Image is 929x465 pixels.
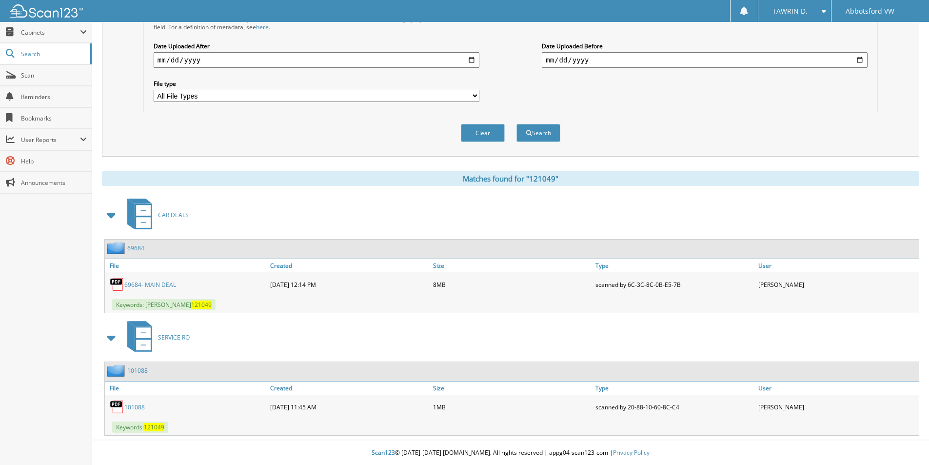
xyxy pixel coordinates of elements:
[593,275,756,294] div: scanned by 6C-3C-8C-0B-E5-7B
[154,42,479,50] label: Date Uploaded After
[593,259,756,272] a: Type
[756,259,919,272] a: User
[144,423,164,431] span: 121049
[431,382,593,395] a: Size
[372,448,395,457] span: Scan123
[158,333,190,342] span: SERVICE RO
[110,400,124,414] img: PDF.png
[21,28,80,37] span: Cabinets
[154,15,479,31] div: All metadata fields are searched by default. Select a cabinet with metadata to enable filtering b...
[112,299,216,310] span: Keywords: [PERSON_NAME]
[124,281,176,289] a: 69684- MAIN DEAL
[516,124,560,142] button: Search
[461,124,505,142] button: Clear
[154,52,479,68] input: start
[121,318,190,357] a: SERVICE RO
[21,50,85,58] span: Search
[21,71,87,80] span: Scan
[613,448,650,457] a: Privacy Policy
[21,114,87,122] span: Bookmarks
[124,403,145,411] a: 101088
[772,8,808,14] span: TAWRIN D.
[431,397,593,417] div: 1MB
[542,42,868,50] label: Date Uploaded Before
[880,418,929,465] iframe: Chat Widget
[127,366,148,375] a: 101088
[542,52,868,68] input: end
[107,364,127,377] img: folder2.png
[10,4,83,18] img: scan123-logo-white.svg
[431,275,593,294] div: 8MB
[102,171,919,186] div: Matches found for "121049"
[154,80,479,88] label: File type
[158,211,189,219] span: CAR DEALS
[593,397,756,417] div: scanned by 20-88-10-60-8C-C4
[191,301,212,309] span: 121049
[756,382,919,395] a: User
[268,382,431,395] a: Created
[21,93,87,101] span: Reminders
[110,277,124,292] img: PDF.png
[105,259,268,272] a: File
[256,23,269,31] a: here
[268,275,431,294] div: [DATE] 12:14 PM
[268,259,431,272] a: Created
[756,275,919,294] div: [PERSON_NAME]
[756,397,919,417] div: [PERSON_NAME]
[92,441,929,465] div: © [DATE]-[DATE] [DOMAIN_NAME]. All rights reserved | appg04-scan123-com |
[431,259,593,272] a: Size
[268,397,431,417] div: [DATE] 11:45 AM
[21,179,87,187] span: Announcements
[121,196,189,234] a: CAR DEALS
[107,242,127,254] img: folder2.png
[593,382,756,395] a: Type
[21,157,87,165] span: Help
[21,136,80,144] span: User Reports
[112,422,168,433] span: Keywords:
[127,244,144,252] a: 69684
[105,382,268,395] a: File
[846,8,894,14] span: Abbotsford VW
